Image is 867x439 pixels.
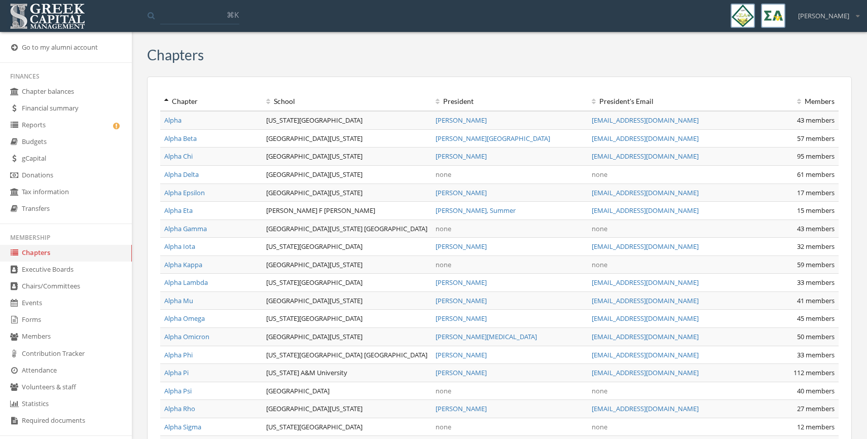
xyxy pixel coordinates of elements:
td: [GEOGRAPHIC_DATA][US_STATE] [262,255,432,274]
td: [US_STATE] A&M University [262,364,432,382]
td: [GEOGRAPHIC_DATA][US_STATE] [262,291,432,310]
a: [PERSON_NAME], Summer [436,206,516,215]
td: [GEOGRAPHIC_DATA][US_STATE] [262,165,432,184]
td: [PERSON_NAME] F [PERSON_NAME] [262,202,432,220]
span: 59 members [797,260,835,269]
td: [US_STATE][GEOGRAPHIC_DATA] [GEOGRAPHIC_DATA] [262,346,432,364]
span: 33 members [797,350,835,359]
span: none [436,224,451,233]
a: [EMAIL_ADDRESS][DOMAIN_NAME] [592,332,699,341]
a: Alpha Eta [164,206,193,215]
a: Alpha Kappa [164,260,202,269]
a: Alpha Delta [164,170,199,179]
span: 32 members [797,242,835,251]
a: Alpha Mu [164,296,193,305]
span: none [592,224,607,233]
span: 43 members [797,224,835,233]
a: [PERSON_NAME] [436,116,487,125]
div: Members [748,96,835,106]
a: Alpha Chi [164,152,193,161]
a: [PERSON_NAME][GEOGRAPHIC_DATA] [436,134,550,143]
a: [PERSON_NAME] [436,242,487,251]
td: [US_STATE][GEOGRAPHIC_DATA] [262,310,432,328]
a: [EMAIL_ADDRESS][DOMAIN_NAME] [592,404,699,413]
a: [PERSON_NAME] [436,368,487,377]
span: none [436,386,451,395]
td: [GEOGRAPHIC_DATA][US_STATE] [GEOGRAPHIC_DATA] [262,219,432,238]
span: 33 members [797,278,835,287]
a: Alpha Rho [164,404,195,413]
a: [EMAIL_ADDRESS][DOMAIN_NAME] [592,296,699,305]
span: 17 members [797,188,835,197]
a: [EMAIL_ADDRESS][DOMAIN_NAME] [592,314,699,323]
a: Alpha Lambda [164,278,208,287]
a: [EMAIL_ADDRESS][DOMAIN_NAME] [592,242,699,251]
div: President [436,96,584,106]
a: [EMAIL_ADDRESS][DOMAIN_NAME] [592,278,699,287]
a: [EMAIL_ADDRESS][DOMAIN_NAME] [592,206,699,215]
span: 50 members [797,332,835,341]
a: [PERSON_NAME] [436,152,487,161]
a: [PERSON_NAME] [436,296,487,305]
td: [US_STATE][GEOGRAPHIC_DATA] [262,238,432,256]
a: [PERSON_NAME][MEDICAL_DATA] [436,332,537,341]
a: Alpha Omicron [164,332,209,341]
a: [PERSON_NAME] [436,188,487,197]
span: [PERSON_NAME] [798,11,849,21]
span: 41 members [797,296,835,305]
span: 57 members [797,134,835,143]
a: [PERSON_NAME] [436,350,487,359]
a: [EMAIL_ADDRESS][DOMAIN_NAME] [592,134,699,143]
td: [US_STATE][GEOGRAPHIC_DATA] [262,274,432,292]
span: 43 members [797,116,835,125]
div: School [266,96,428,106]
a: Alpha Sigma [164,422,201,431]
span: none [592,422,607,431]
a: Alpha Psi [164,386,192,395]
td: [US_STATE][GEOGRAPHIC_DATA] [262,111,432,129]
span: 61 members [797,170,835,179]
span: none [592,386,607,395]
span: 40 members [797,386,835,395]
td: [GEOGRAPHIC_DATA][US_STATE] [262,129,432,148]
a: [EMAIL_ADDRESS][DOMAIN_NAME] [592,368,699,377]
td: [GEOGRAPHIC_DATA][US_STATE] [262,148,432,166]
span: none [436,170,451,179]
a: Alpha Omega [164,314,205,323]
span: none [436,260,451,269]
a: [EMAIL_ADDRESS][DOMAIN_NAME] [592,350,699,359]
span: none [436,422,451,431]
a: [EMAIL_ADDRESS][DOMAIN_NAME] [592,116,699,125]
span: 15 members [797,206,835,215]
a: Alpha Pi [164,368,189,377]
span: ⌘K [227,10,239,20]
h3: Chapters [147,47,204,63]
a: [EMAIL_ADDRESS][DOMAIN_NAME] [592,152,699,161]
a: Alpha Iota [164,242,195,251]
div: [PERSON_NAME] [791,4,859,21]
a: Alpha Phi [164,350,193,359]
span: none [592,170,607,179]
span: 95 members [797,152,835,161]
span: 112 members [793,368,835,377]
td: [GEOGRAPHIC_DATA][US_STATE] [262,328,432,346]
span: 27 members [797,404,835,413]
td: [GEOGRAPHIC_DATA][US_STATE] [262,184,432,202]
a: [PERSON_NAME] [436,314,487,323]
td: [GEOGRAPHIC_DATA] [262,382,432,400]
span: 45 members [797,314,835,323]
div: Chapter [164,96,258,106]
span: 12 members [797,422,835,431]
a: Alpha Epsilon [164,188,205,197]
a: [PERSON_NAME] [436,278,487,287]
a: Alpha [164,116,182,125]
div: President 's Email [592,96,740,106]
a: [EMAIL_ADDRESS][DOMAIN_NAME] [592,188,699,197]
a: [PERSON_NAME] [436,404,487,413]
a: Alpha Beta [164,134,197,143]
td: [GEOGRAPHIC_DATA][US_STATE] [262,400,432,418]
td: [US_STATE][GEOGRAPHIC_DATA] [262,418,432,436]
a: Alpha Gamma [164,224,207,233]
span: none [592,260,607,269]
